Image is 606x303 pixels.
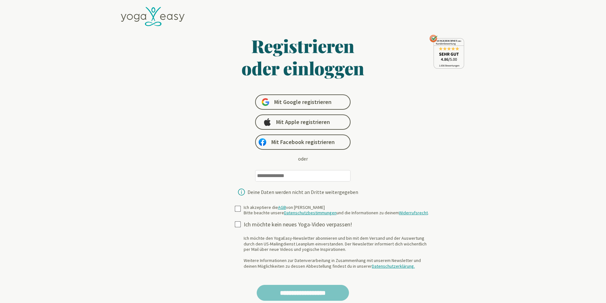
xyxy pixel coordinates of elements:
[298,155,308,162] div: oder
[180,35,426,79] h1: Registrieren oder einloggen
[372,263,415,269] a: Datenschutzerklärung.
[276,118,330,126] span: Mit Apple registrieren
[274,98,331,106] span: Mit Google registrieren
[255,134,351,150] a: Mit Facebook registrieren
[244,236,434,269] div: Ich möchte den YogaEasy-Newsletter abonnieren und bin mit dem Versand und der Auswertung durch de...
[244,205,429,216] div: Ich akzeptiere die von [PERSON_NAME] Bitte beachte unsere und die Informationen zu deinem .
[284,210,337,216] a: Datenschutzbestimmungen
[255,94,351,110] a: Mit Google registrieren
[278,204,286,210] a: AGB
[244,221,434,228] div: Ich möchte kein neues Yoga-Video verpassen!
[271,138,335,146] span: Mit Facebook registrieren
[247,189,358,195] div: Deine Daten werden nicht an Dritte weitergegeben
[429,35,464,69] img: ausgezeichnet_seal.png
[255,114,351,130] a: Mit Apple registrieren
[399,210,428,216] a: Widerrufsrecht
